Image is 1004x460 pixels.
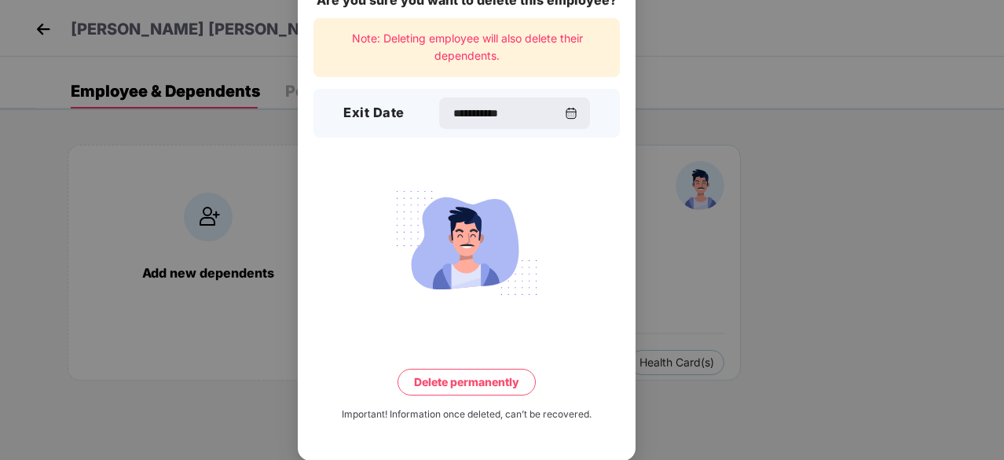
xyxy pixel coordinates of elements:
[398,369,536,396] button: Delete permanently
[342,407,592,422] div: Important! Information once deleted, can’t be recovered.
[313,18,620,77] div: Note: Deleting employee will also delete their dependents.
[343,103,405,123] h3: Exit Date
[379,182,555,304] img: svg+xml;base64,PHN2ZyB4bWxucz0iaHR0cDovL3d3dy53My5vcmcvMjAwMC9zdmciIHdpZHRoPSIyMjQiIGhlaWdodD0iMT...
[565,107,577,120] img: svg+xml;base64,PHN2ZyBpZD0iQ2FsZW5kYXItMzJ4MzIiIHhtbG5zPSJodHRwOi8vd3d3LnczLm9yZy8yMDAwL3N2ZyIgd2...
